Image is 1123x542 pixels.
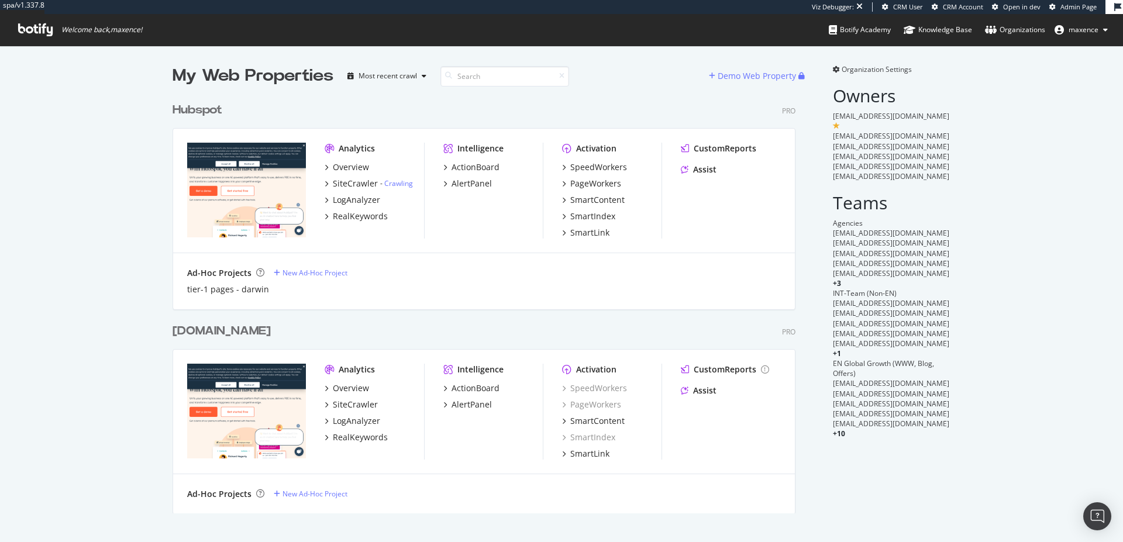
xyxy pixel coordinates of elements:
a: Assist [681,385,716,396]
a: LogAnalyzer [325,194,380,206]
a: LogAnalyzer [325,415,380,427]
div: Hubspot [173,102,222,119]
div: grid [173,88,805,513]
span: [EMAIL_ADDRESS][DOMAIN_NAME] [833,131,949,141]
div: Viz Debugger: [812,2,854,12]
div: Intelligence [457,364,504,375]
a: CRM Account [932,2,983,12]
div: Overview [333,382,369,394]
span: [EMAIL_ADDRESS][DOMAIN_NAME] [833,308,949,318]
span: [EMAIL_ADDRESS][DOMAIN_NAME] [833,248,949,258]
div: Assist [693,164,716,175]
span: Open in dev [1003,2,1041,11]
input: Search [440,66,569,87]
span: + 1 [833,348,841,358]
div: AlertPanel [452,178,492,189]
a: [DOMAIN_NAME] [173,323,275,340]
div: Knowledge Base [904,24,972,36]
a: ActionBoard [443,161,500,173]
span: [EMAIL_ADDRESS][DOMAIN_NAME] [833,151,949,161]
span: [EMAIL_ADDRESS][DOMAIN_NAME] [833,238,949,248]
span: [EMAIL_ADDRESS][DOMAIN_NAME] [833,141,949,151]
div: PageWorkers [570,178,621,189]
div: My Web Properties [173,64,333,88]
a: PageWorkers [562,399,621,410]
a: CustomReports [681,364,769,375]
a: New Ad-Hoc Project [274,268,347,278]
span: [EMAIL_ADDRESS][DOMAIN_NAME] [833,258,949,268]
div: Overview [333,161,369,173]
span: [EMAIL_ADDRESS][DOMAIN_NAME] [833,329,949,339]
a: SmartLink [562,448,609,460]
span: CRM User [893,2,923,11]
span: [EMAIL_ADDRESS][DOMAIN_NAME] [833,339,949,348]
div: SmartLink [570,227,609,239]
a: CRM User [882,2,923,12]
div: New Ad-Hoc Project [283,489,347,499]
div: SiteCrawler [333,399,378,410]
a: Organizations [985,14,1045,46]
img: hubspot-bulkdataexport.com [187,364,306,458]
span: + 3 [833,278,841,288]
div: RealKeywords [333,431,388,443]
div: Analytics [339,143,375,154]
div: SmartContent [570,194,625,206]
div: tier-1 pages - darwin [187,284,269,295]
span: CRM Account [943,2,983,11]
div: LogAnalyzer [333,415,380,427]
a: SpeedWorkers [562,382,627,394]
a: Open in dev [992,2,1041,12]
a: ActionBoard [443,382,500,394]
div: Activation [576,143,616,154]
div: ActionBoard [452,382,500,394]
div: ActionBoard [452,161,500,173]
a: SmartIndex [562,431,615,443]
span: + 10 [833,429,845,439]
span: [EMAIL_ADDRESS][DOMAIN_NAME] [833,399,949,409]
div: - [380,178,413,188]
div: Analytics [339,364,375,375]
div: SmartLink [570,448,609,460]
span: [EMAIL_ADDRESS][DOMAIN_NAME] [833,228,949,238]
a: New Ad-Hoc Project [274,489,347,499]
span: [EMAIL_ADDRESS][DOMAIN_NAME] [833,171,949,181]
a: PageWorkers [562,178,621,189]
span: [EMAIL_ADDRESS][DOMAIN_NAME] [833,319,949,329]
div: Open Intercom Messenger [1083,502,1111,530]
a: SmartContent [562,194,625,206]
div: New Ad-Hoc Project [283,268,347,278]
div: Demo Web Property [718,70,796,82]
span: [EMAIL_ADDRESS][DOMAIN_NAME] [833,419,949,429]
span: [EMAIL_ADDRESS][DOMAIN_NAME] [833,389,949,399]
div: Pro [782,106,795,116]
button: Demo Web Property [709,67,798,85]
div: Botify Academy [829,24,891,36]
a: SiteCrawler- Crawling [325,178,413,189]
div: AlertPanel [452,399,492,410]
a: SmartContent [562,415,625,427]
a: Overview [325,382,369,394]
div: [DOMAIN_NAME] [173,323,271,340]
div: SiteCrawler [333,178,378,189]
div: Agencies [833,218,950,228]
div: INT-Team (Non-EN) [833,288,950,298]
a: SpeedWorkers [562,161,627,173]
a: AlertPanel [443,178,492,189]
div: Assist [693,385,716,396]
a: Assist [681,164,716,175]
button: maxence [1045,20,1117,39]
span: Admin Page [1060,2,1097,11]
div: CustomReports [694,364,756,375]
button: Most recent crawl [343,67,431,85]
div: SpeedWorkers [570,161,627,173]
div: CustomReports [694,143,756,154]
div: Organizations [985,24,1045,36]
a: Demo Web Property [709,71,798,81]
a: Knowledge Base [904,14,972,46]
span: maxence [1069,25,1098,34]
img: hubspot.com [187,143,306,237]
span: [EMAIL_ADDRESS][DOMAIN_NAME] [833,161,949,171]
